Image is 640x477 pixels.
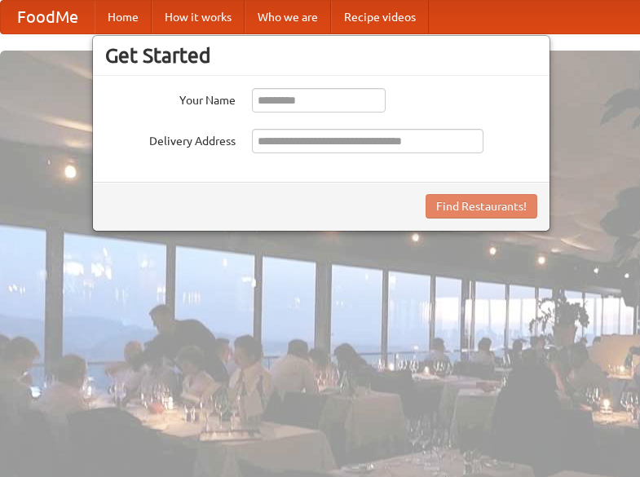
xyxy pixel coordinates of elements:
[152,1,245,33] a: How it works
[105,129,236,149] label: Delivery Address
[105,43,537,68] h3: Get Started
[331,1,429,33] a: Recipe videos
[1,1,95,33] a: FoodMe
[95,1,152,33] a: Home
[245,1,331,33] a: Who we are
[105,88,236,108] label: Your Name
[426,194,537,219] button: Find Restaurants!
